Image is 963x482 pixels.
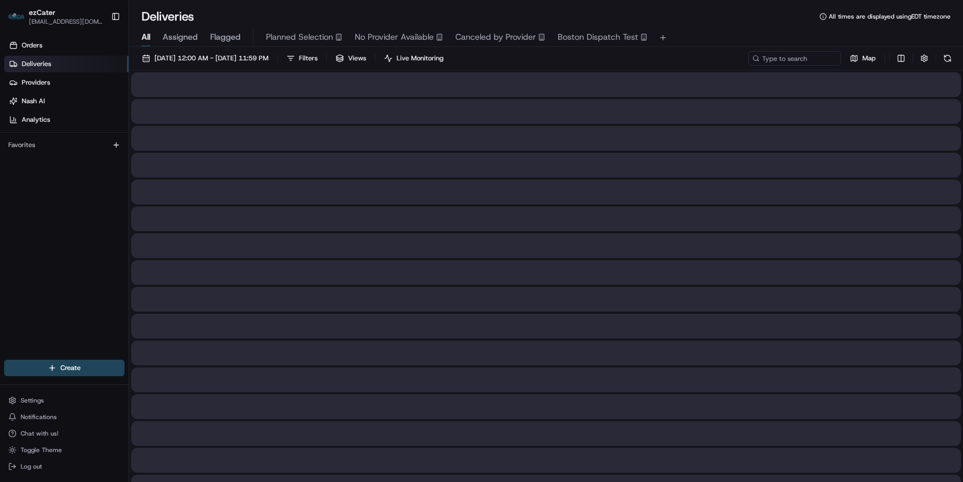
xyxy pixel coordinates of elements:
span: Chat with us! [21,429,58,438]
button: Live Monitoring [380,51,448,66]
button: Chat with us! [4,426,124,441]
span: Log out [21,462,42,471]
span: Nash AI [22,97,45,106]
span: Analytics [22,115,50,124]
span: Boston Dispatch Test [558,31,638,43]
span: Create [60,363,81,373]
span: Deliveries [22,59,51,69]
button: Notifications [4,410,124,424]
span: Flagged [210,31,241,43]
span: Notifications [21,413,57,421]
button: [DATE] 12:00 AM - [DATE] 11:59 PM [137,51,273,66]
span: Providers [22,78,50,87]
span: Assigned [163,31,198,43]
button: Map [845,51,880,66]
button: Create [4,360,124,376]
div: Favorites [4,137,124,153]
button: Filters [282,51,322,66]
span: All times are displayed using EDT timezone [829,12,951,21]
span: Live Monitoring [397,54,444,63]
button: Refresh [940,51,955,66]
button: Settings [4,393,124,408]
span: Views [348,54,366,63]
span: No Provider Available [355,31,434,43]
span: Toggle Theme [21,446,62,454]
span: All [141,31,150,43]
button: Views [331,51,371,66]
span: Settings [21,396,44,405]
button: [EMAIL_ADDRESS][DOMAIN_NAME] [29,18,103,26]
h1: Deliveries [141,8,194,25]
a: Deliveries [4,56,129,72]
span: [DATE] 12:00 AM - [DATE] 11:59 PM [154,54,269,63]
button: Log out [4,459,124,474]
a: Analytics [4,111,129,128]
button: ezCater [29,7,55,18]
img: ezCater [8,13,25,20]
input: Type to search [748,51,841,66]
span: Orders [22,41,42,50]
button: Toggle Theme [4,443,124,457]
button: ezCaterezCater[EMAIL_ADDRESS][DOMAIN_NAME] [4,4,107,29]
a: Orders [4,37,129,54]
span: Canceled by Provider [455,31,536,43]
span: Filters [299,54,318,63]
a: Providers [4,74,129,91]
span: Map [862,54,876,63]
a: Nash AI [4,93,129,109]
span: Planned Selection [266,31,333,43]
